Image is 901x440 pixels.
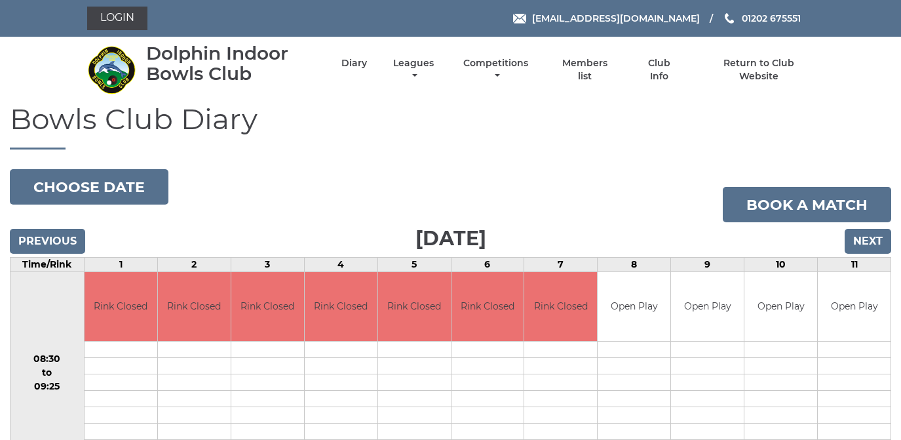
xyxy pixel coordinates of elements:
a: Members list [554,57,615,83]
td: 5 [377,258,451,272]
td: 2 [157,258,231,272]
td: 6 [451,258,524,272]
a: Phone us 01202 675551 [723,11,801,26]
td: Rink Closed [524,272,597,341]
img: Phone us [725,13,734,24]
button: Choose date [10,169,168,205]
img: Dolphin Indoor Bowls Club [87,45,136,94]
input: Previous [10,229,85,254]
td: 7 [524,258,598,272]
td: Open Play [818,272,891,341]
a: Club Info [638,57,681,83]
a: Leagues [390,57,437,83]
td: Rink Closed [85,272,157,341]
input: Next [845,229,891,254]
span: [EMAIL_ADDRESS][DOMAIN_NAME] [532,12,700,24]
td: Open Play [598,272,670,341]
a: Return to Club Website [703,57,814,83]
span: 01202 675551 [742,12,801,24]
td: 1 [84,258,157,272]
td: 8 [598,258,671,272]
td: 3 [231,258,304,272]
td: Open Play [671,272,744,341]
td: Rink Closed [231,272,304,341]
td: Rink Closed [158,272,231,341]
img: Email [513,14,526,24]
td: Rink Closed [378,272,451,341]
a: Diary [341,57,367,70]
h1: Bowls Club Diary [10,103,891,150]
td: 11 [818,258,891,272]
td: Rink Closed [305,272,377,341]
a: Book a match [723,187,891,222]
td: 9 [671,258,744,272]
td: 10 [744,258,818,272]
td: 4 [304,258,377,272]
div: Dolphin Indoor Bowls Club [146,43,318,84]
td: Rink Closed [451,272,524,341]
td: Time/Rink [10,258,85,272]
a: Email [EMAIL_ADDRESS][DOMAIN_NAME] [513,11,700,26]
a: Login [87,7,147,30]
td: Open Play [744,272,817,341]
a: Competitions [461,57,532,83]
